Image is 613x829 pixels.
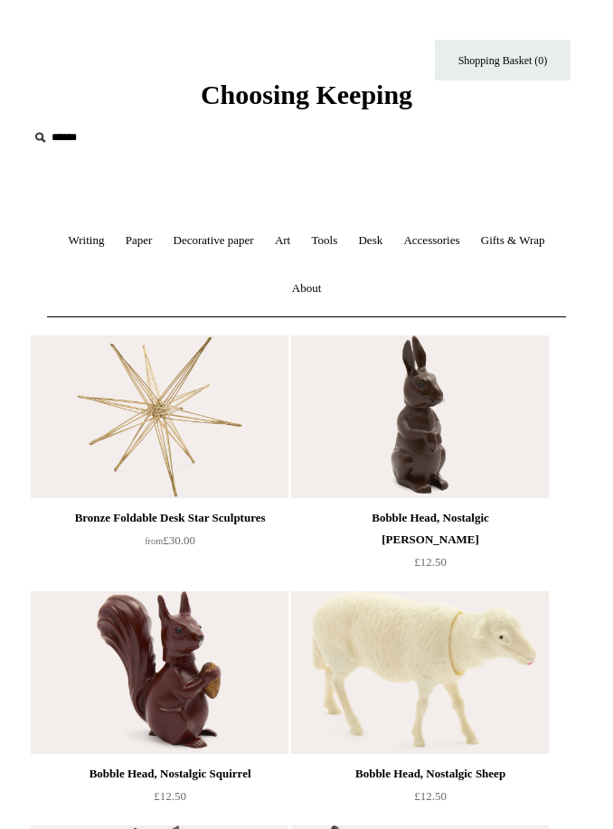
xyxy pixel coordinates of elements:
a: Desk [349,217,391,265]
a: About [283,265,331,313]
a: Bobble Head, Nostalgic Sheep Bobble Head, Nostalgic Sheep [327,591,584,754]
span: £12.50 [154,789,186,803]
span: Choosing Keeping [201,80,412,109]
span: £30.00 [145,533,195,547]
a: Bobble Head, Nostalgic Squirrel Bobble Head, Nostalgic Squirrel [67,591,324,754]
a: Choosing Keeping [201,94,412,107]
div: Bobble Head, Nostalgic Squirrel [71,763,268,785]
span: £12.50 [414,789,447,803]
a: Gifts & Wrap [472,217,554,265]
a: Paper [117,217,162,265]
a: Bobble Head, Nostalgic Brown Bunny Bobble Head, Nostalgic Brown Bunny [327,335,584,498]
div: Bobble Head, Nostalgic [PERSON_NAME] [332,507,528,551]
a: Bobble Head, Nostalgic [PERSON_NAME] £12.50 [327,498,533,573]
div: Bobble Head, Nostalgic Sheep [332,763,528,785]
a: Accessories [394,217,468,265]
img: Bobble Head, Nostalgic Brown Bunny [291,335,548,498]
img: Bobble Head, Nostalgic Sheep [291,591,548,754]
a: Art [266,217,299,265]
a: Bronze Foldable Desk Star Sculptures from£30.00 [67,498,272,552]
a: Bobble Head, Nostalgic Squirrel £12.50 [67,754,272,807]
a: Writing [59,217,113,265]
div: Bronze Foldable Desk Star Sculptures [71,507,268,529]
a: Bobble Head, Nostalgic Sheep £12.50 [327,754,533,807]
img: Bronze Foldable Desk Star Sculptures [31,335,288,498]
a: Shopping Basket (0) [435,40,571,80]
span: £12.50 [414,555,447,569]
img: Bobble Head, Nostalgic Squirrel [31,591,288,754]
a: Tools [303,217,347,265]
span: from [145,536,163,546]
a: Decorative paper [165,217,263,265]
a: Bronze Foldable Desk Star Sculptures Bronze Foldable Desk Star Sculptures [67,335,324,498]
